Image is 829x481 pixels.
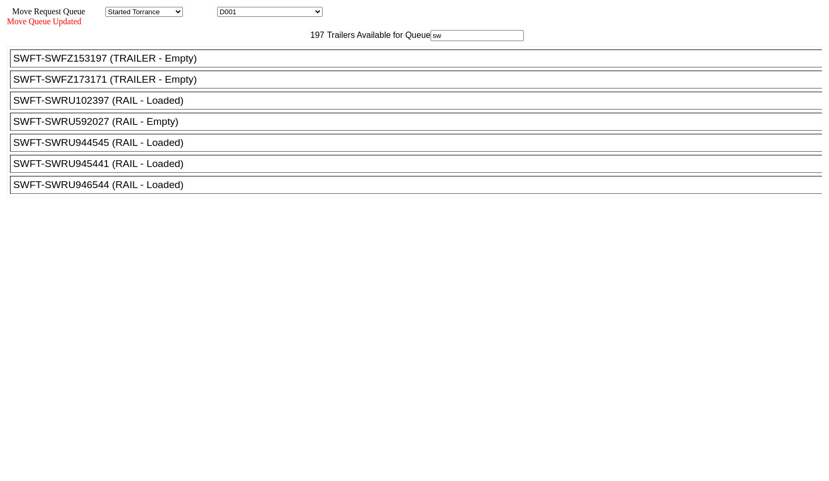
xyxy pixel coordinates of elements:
div: SWFT-SWRU102397 (RAIL - Loaded) [13,95,828,106]
div: SWFT-SWRU592027 (RAIL - Empty) [13,116,828,127]
span: Trailers Available for Queue [325,31,431,40]
div: SWFT-SWRU944545 (RAIL - Loaded) [13,137,828,149]
div: SWFT-SWRU945441 (RAIL - Loaded) [13,158,828,170]
span: Move Queue Updated [7,17,81,26]
span: Location [185,7,215,16]
span: 197 [305,31,325,40]
span: Move Request Queue [7,7,85,16]
div: SWFT-SWRU946544 (RAIL - Loaded) [13,179,828,191]
div: SWFT-SWFZ153197 (TRAILER - Empty) [13,53,828,64]
span: Area [87,7,103,16]
input: Filter Available Trailers [431,30,524,41]
div: SWFT-SWFZ173171 (TRAILER - Empty) [13,74,828,85]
